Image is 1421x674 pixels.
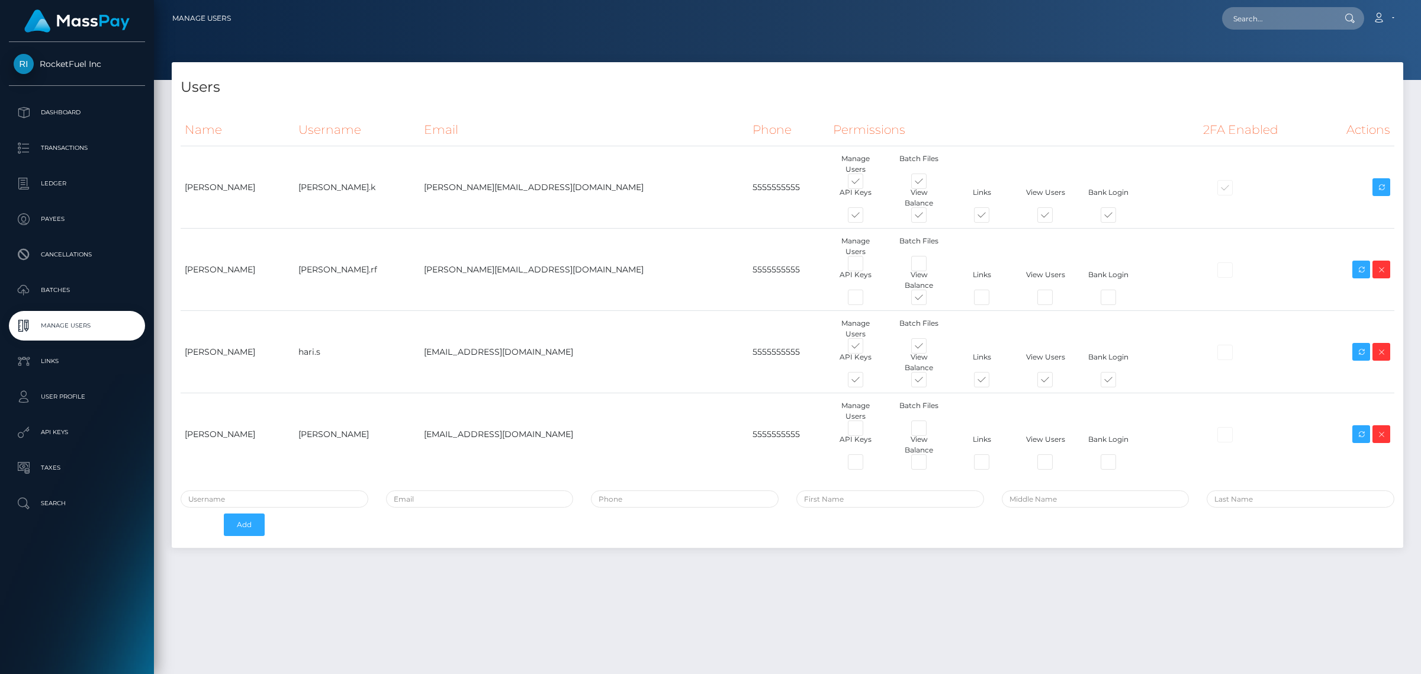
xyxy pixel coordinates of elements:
[294,114,420,146] th: Username
[9,133,145,163] a: Transactions
[1077,352,1140,373] div: Bank Login
[1014,269,1077,291] div: View Users
[9,311,145,341] a: Manage Users
[172,6,231,31] a: Manage Users
[420,146,748,229] td: [PERSON_NAME][EMAIL_ADDRESS][DOMAIN_NAME]
[14,423,140,441] p: API Keys
[888,236,951,257] div: Batch Files
[181,114,294,146] th: Name
[748,146,829,229] td: 5555555555
[824,434,888,455] div: API Keys
[14,317,140,335] p: Manage Users
[950,352,1014,373] div: Links
[591,490,779,508] input: Phone
[9,98,145,127] a: Dashboard
[1002,490,1189,508] input: Middle Name
[1077,434,1140,455] div: Bank Login
[1199,114,1319,146] th: 2FA Enabled
[9,240,145,269] a: Cancellations
[824,236,888,257] div: Manage Users
[888,187,951,208] div: View Balance
[1014,352,1077,373] div: View Users
[796,490,984,508] input: First Name
[888,434,951,455] div: View Balance
[420,114,748,146] th: Email
[9,346,145,376] a: Links
[14,210,140,228] p: Payees
[14,139,140,157] p: Transactions
[748,229,829,311] td: 5555555555
[9,453,145,483] a: Taxes
[1207,490,1394,508] input: Last Name
[950,269,1014,291] div: Links
[14,104,140,121] p: Dashboard
[294,146,420,229] td: [PERSON_NAME].k
[1222,7,1333,30] input: Search...
[824,153,888,175] div: Manage Users
[294,311,420,393] td: hari.s
[420,311,748,393] td: [EMAIL_ADDRESS][DOMAIN_NAME]
[386,490,574,508] input: Email
[1014,187,1077,208] div: View Users
[181,77,1394,98] h4: Users
[829,114,1199,146] th: Permissions
[14,175,140,192] p: Ledger
[181,311,294,393] td: [PERSON_NAME]
[181,229,294,311] td: [PERSON_NAME]
[14,54,34,74] img: RocketFuel Inc
[9,382,145,412] a: User Profile
[14,281,140,299] p: Batches
[9,489,145,518] a: Search
[1319,114,1394,146] th: Actions
[888,400,951,422] div: Batch Files
[824,187,888,208] div: API Keys
[24,9,130,33] img: MassPay Logo
[888,318,951,339] div: Batch Files
[14,495,140,512] p: Search
[888,352,951,373] div: View Balance
[748,114,829,146] th: Phone
[14,246,140,264] p: Cancellations
[181,490,368,508] input: Username
[9,275,145,305] a: Batches
[420,229,748,311] td: [PERSON_NAME][EMAIL_ADDRESS][DOMAIN_NAME]
[294,393,420,476] td: [PERSON_NAME]
[1077,269,1140,291] div: Bank Login
[420,393,748,476] td: [EMAIL_ADDRESS][DOMAIN_NAME]
[824,400,888,422] div: Manage Users
[9,418,145,447] a: API Keys
[181,393,294,476] td: [PERSON_NAME]
[1014,434,1077,455] div: View Users
[748,311,829,393] td: 5555555555
[824,269,888,291] div: API Keys
[294,229,420,311] td: [PERSON_NAME].rf
[950,434,1014,455] div: Links
[824,318,888,339] div: Manage Users
[14,352,140,370] p: Links
[748,393,829,476] td: 5555555555
[181,146,294,229] td: [PERSON_NAME]
[9,169,145,198] a: Ledger
[224,513,265,536] button: Add
[9,59,145,69] span: RocketFuel Inc
[14,459,140,477] p: Taxes
[888,269,951,291] div: View Balance
[888,153,951,175] div: Batch Files
[1077,187,1140,208] div: Bank Login
[824,352,888,373] div: API Keys
[950,187,1014,208] div: Links
[14,388,140,406] p: User Profile
[9,204,145,234] a: Payees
